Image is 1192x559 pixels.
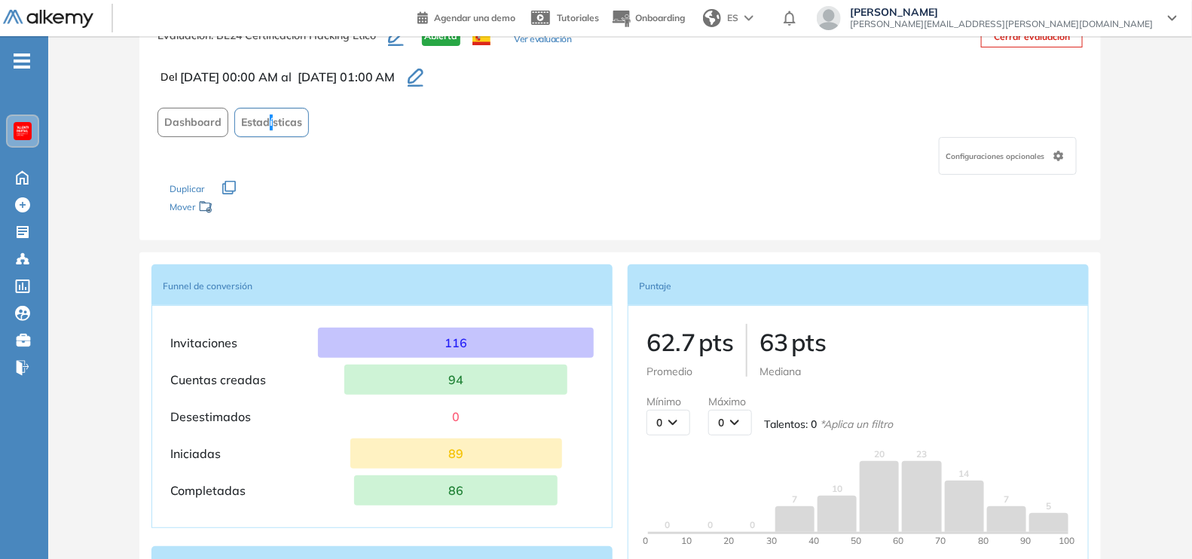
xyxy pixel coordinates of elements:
span: Configuraciones opcionales [946,151,1047,162]
span: ES [727,11,738,25]
p: 63 [760,324,827,360]
button: Cerrar evaluación [981,26,1083,47]
span: [DATE] 00:00 AM [180,68,278,86]
span: [PERSON_NAME] [850,6,1153,18]
p: 116 [439,328,473,358]
span: al [281,68,292,86]
span: 70 [936,534,946,548]
span: [PERSON_NAME][EMAIL_ADDRESS][PERSON_NAME][DOMAIN_NAME] [850,18,1153,30]
span: 14 [945,467,984,481]
p: 89 [442,438,469,469]
p: 62.7 [646,324,734,360]
img: ESP [472,32,491,45]
span: 0 [732,518,772,532]
button: Onboarding [611,2,685,35]
span: 40 [808,534,819,548]
span: Agendar una demo [434,12,515,23]
p: 0 [446,402,466,432]
span: Tutoriales [557,12,599,23]
button: Ver evaluación [515,32,572,48]
i: - [14,60,30,63]
span: 0 [811,417,817,431]
span: Duplicar [170,183,204,194]
div: Mover [170,194,320,222]
p: 86 [442,475,469,506]
span: 23 [902,448,941,461]
span: Abierta [422,26,460,46]
span: pts [698,327,734,357]
span: Puntaje [639,280,671,292]
span: 10 [681,534,692,548]
span: [DATE] 01:00 AM [298,68,396,86]
img: Logo [3,10,93,29]
span: Dashboard [164,115,222,130]
span: Mínimo [646,395,681,408]
span: Mediana [760,365,801,378]
span: 0 [648,518,687,532]
span: 7 [775,493,815,506]
h3: Evaluación [157,26,388,58]
span: 0 [718,417,724,429]
span: 20 [724,534,735,548]
button: Dashboard [157,108,228,137]
span: 5 [1029,499,1068,513]
p: Iniciadas [170,444,319,463]
p: Cuentas creadas [170,371,319,389]
span: Talentos : [764,417,893,432]
span: 0 [690,518,729,532]
a: Agendar una demo [417,8,515,26]
span: 7 [987,493,1026,506]
span: Estadísticas [241,115,302,130]
span: 0 [643,534,648,548]
span: 100 [1059,534,1075,548]
span: 30 [766,534,777,548]
span: Máximo [708,395,746,408]
span: 20 [860,448,899,461]
span: 90 [1020,534,1031,548]
span: Promedio [646,365,692,378]
em: * Aplica un filtro [820,417,893,431]
p: Completadas [170,481,319,499]
span: 10 [818,482,857,496]
span: 0 [656,417,662,429]
span: 80 [978,534,989,548]
span: Del [160,69,177,85]
div: Configuraciones opcionales [939,137,1077,175]
span: 50 [851,534,861,548]
span: 60 [894,534,904,548]
img: arrow [744,15,753,21]
img: world [703,9,721,27]
img: https://assets.alkemy.org/workspaces/620/d203e0be-08f6-444b-9eae-a92d815a506f.png [17,125,29,137]
p: 94 [442,365,469,395]
span: pts [791,327,827,357]
span: Onboarding [635,12,685,23]
span: Funnel de conversión [163,280,252,292]
button: Estadísticas [234,108,309,137]
p: Invitaciones [170,334,319,352]
p: Desestimados [170,408,319,426]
